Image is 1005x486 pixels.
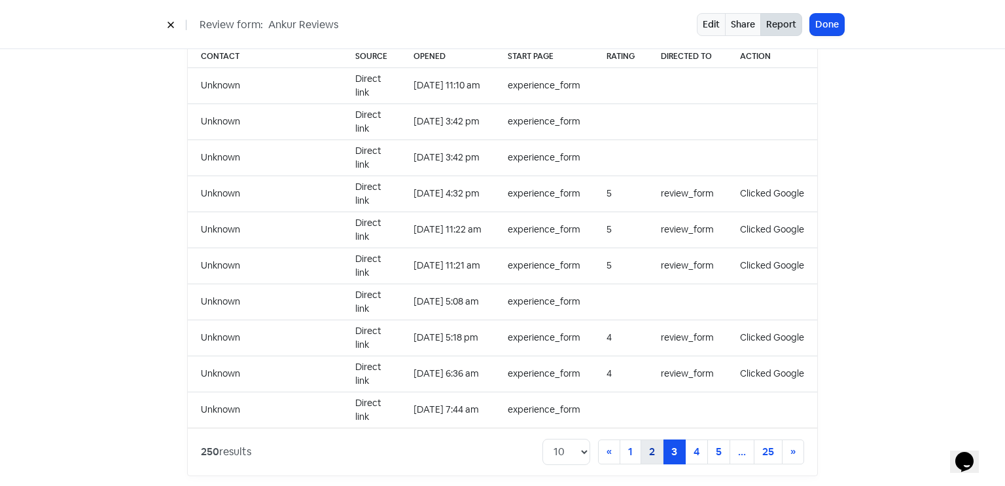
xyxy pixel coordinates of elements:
td: Direct link [342,176,400,212]
span: » [790,445,796,458]
td: experience_form [495,248,593,284]
td: [DATE] 11:21 am [400,248,495,284]
a: Next [782,439,804,464]
td: [DATE] 3:42 pm [400,103,495,140]
a: Edit [697,13,726,36]
a: 1 [620,439,641,464]
td: Clicked Google [727,248,817,284]
td: 5 [593,212,648,248]
a: Previous [598,439,620,464]
th: Rating [593,45,648,68]
td: Unknown [188,212,342,248]
td: experience_form [495,103,593,140]
td: experience_form [495,284,593,320]
td: Unknown [188,140,342,176]
th: Start page [495,45,593,68]
td: Unknown [188,176,342,212]
td: experience_form [495,140,593,176]
a: 25 [754,439,783,464]
td: experience_form [495,356,593,392]
td: Unknown [188,392,342,428]
td: 4 [593,320,648,356]
td: [DATE] 4:32 pm [400,176,495,212]
a: ... [730,439,754,464]
td: Direct link [342,356,400,392]
button: Done [810,14,844,35]
td: Direct link [342,67,400,103]
span: Review form: [200,17,263,33]
td: Unknown [188,356,342,392]
th: Directed to [648,45,727,68]
td: Direct link [342,212,400,248]
td: Unknown [188,248,342,284]
td: [DATE] 5:08 am [400,284,495,320]
td: Unknown [188,320,342,356]
a: Share [725,13,761,36]
td: 5 [593,248,648,284]
a: 5 [707,439,730,464]
a: 3 [663,439,686,464]
td: experience_form [495,176,593,212]
td: Direct link [342,140,400,176]
a: 2 [641,439,663,464]
td: experience_form [495,67,593,103]
td: Direct link [342,392,400,428]
td: Direct link [342,284,400,320]
span: « [607,445,612,458]
button: Report [760,13,802,36]
td: [DATE] 5:18 pm [400,320,495,356]
td: experience_form [495,392,593,428]
td: Direct link [342,320,400,356]
td: [DATE] 3:42 pm [400,140,495,176]
strong: 250 [201,445,219,458]
a: 4 [685,439,708,464]
td: Clicked Google [727,356,817,392]
th: Action [727,45,817,68]
td: 4 [593,356,648,392]
td: 5 [593,176,648,212]
div: results [201,444,251,460]
td: review_form [648,212,727,248]
td: Direct link [342,103,400,140]
td: Unknown [188,67,342,103]
th: Contact [188,45,342,68]
td: [DATE] 6:36 am [400,356,495,392]
iframe: chat widget [950,434,992,473]
th: Opened [400,45,495,68]
td: review_form [648,176,727,212]
td: Unknown [188,103,342,140]
td: Clicked Google [727,212,817,248]
td: Direct link [342,248,400,284]
th: Source [342,45,400,68]
td: Clicked Google [727,320,817,356]
td: Clicked Google [727,176,817,212]
td: review_form [648,320,727,356]
td: [DATE] 11:10 am [400,67,495,103]
td: experience_form [495,212,593,248]
td: review_form [648,248,727,284]
td: [DATE] 7:44 am [400,392,495,428]
td: Unknown [188,284,342,320]
td: [DATE] 11:22 am [400,212,495,248]
td: experience_form [495,320,593,356]
td: review_form [648,356,727,392]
